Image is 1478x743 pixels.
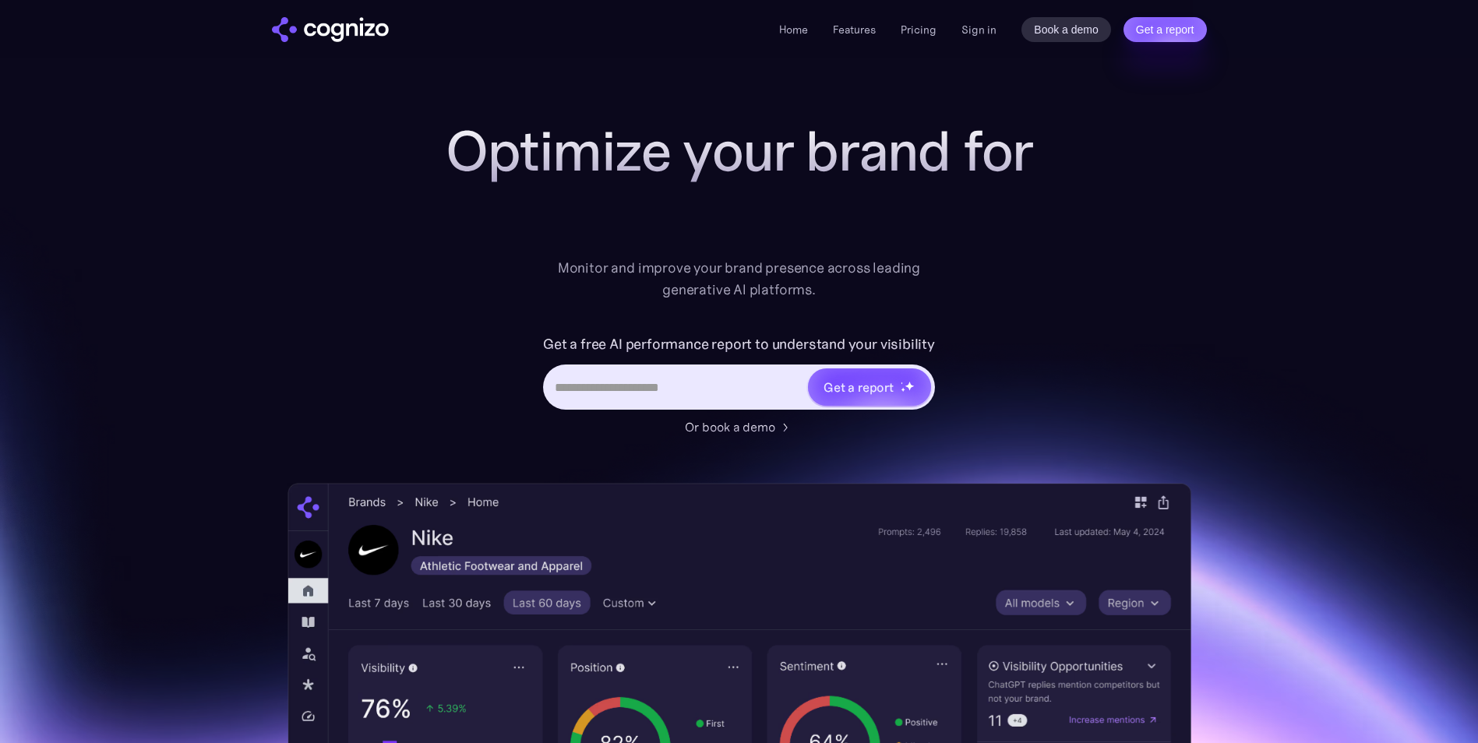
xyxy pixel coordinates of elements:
div: Or book a demo [685,417,775,436]
a: Get a report [1123,17,1207,42]
a: Or book a demo [685,417,794,436]
a: Book a demo [1021,17,1111,42]
a: Sign in [961,20,997,39]
img: star [901,382,903,384]
a: Features [833,23,876,37]
a: Pricing [901,23,937,37]
div: Monitor and improve your brand presence across leading generative AI platforms. [548,257,931,301]
a: home [272,17,389,42]
a: Get a reportstarstarstar [806,367,933,407]
div: Get a report [824,378,894,396]
img: cognizo logo [272,17,389,42]
img: star [905,381,915,391]
a: Home [779,23,808,37]
label: Get a free AI performance report to understand your visibility [543,332,935,357]
img: star [901,387,906,393]
h1: Optimize your brand for [428,120,1051,182]
form: Hero URL Input Form [543,332,935,410]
